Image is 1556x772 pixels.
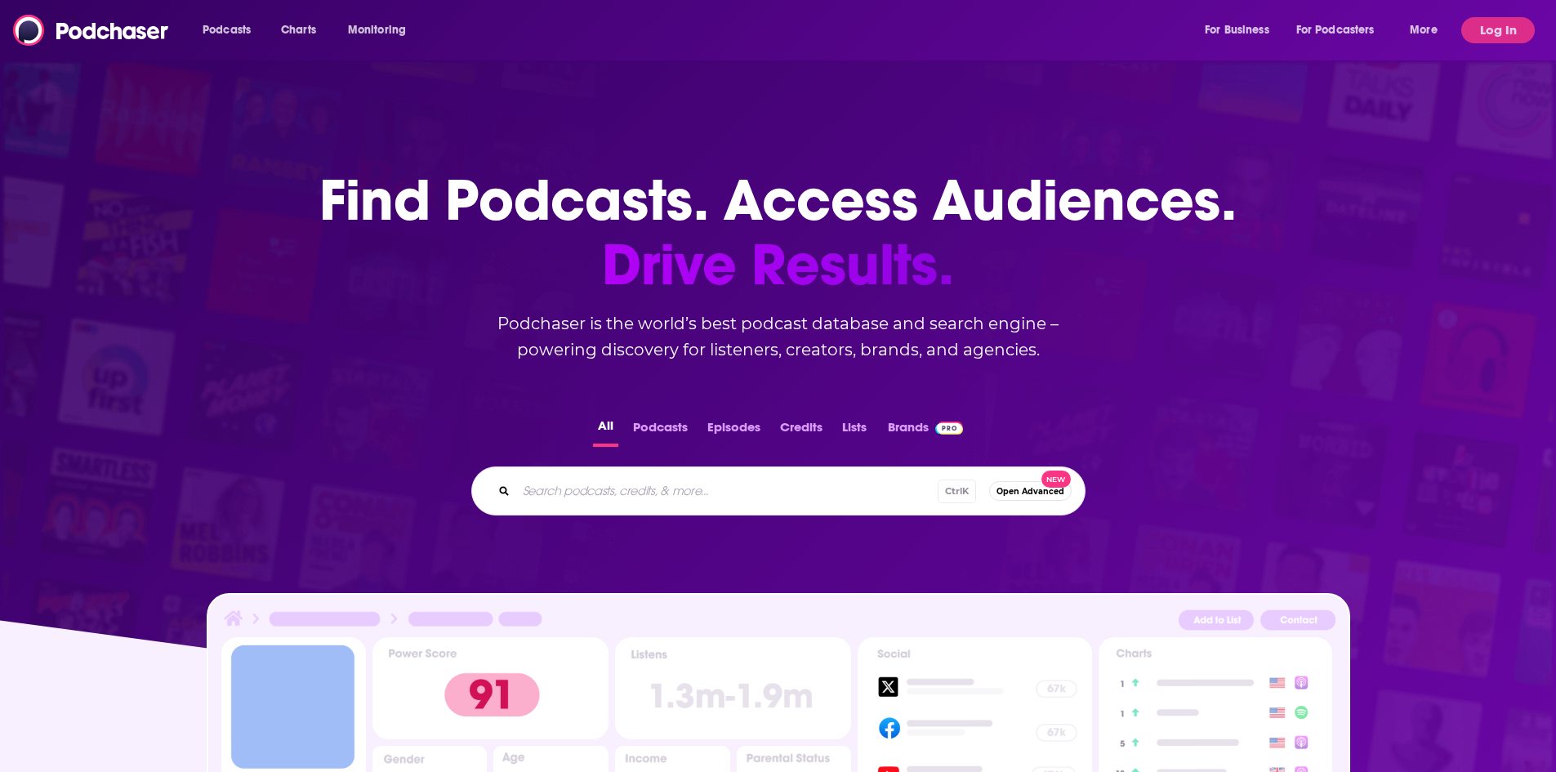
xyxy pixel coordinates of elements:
[628,415,693,447] button: Podcasts
[935,422,964,435] img: Podchaser Pro
[1410,19,1438,42] span: More
[989,481,1072,501] button: Open AdvancedNew
[337,17,427,43] button: open menu
[319,233,1237,297] span: Drive Results.
[348,19,406,42] span: Monitoring
[888,415,964,447] a: BrandsPodchaser Pro
[452,310,1105,363] h2: Podchaser is the world’s best podcast database and search engine – powering discovery for listene...
[593,415,618,447] button: All
[516,478,938,504] input: Search podcasts, credits, & more...
[1398,17,1458,43] button: open menu
[1205,19,1269,42] span: For Business
[615,637,851,739] img: Podcast Insights Listens
[191,17,272,43] button: open menu
[221,608,1335,636] img: Podcast Insights Header
[1286,17,1398,43] button: open menu
[837,415,872,447] button: Lists
[1041,471,1071,488] span: New
[281,19,316,42] span: Charts
[372,637,609,739] img: Podcast Insights Power score
[702,415,765,447] button: Episodes
[938,480,976,503] span: Ctrl K
[1193,17,1290,43] button: open menu
[13,15,170,46] img: Podchaser - Follow, Share and Rate Podcasts
[996,487,1064,496] span: Open Advanced
[1296,19,1375,42] span: For Podcasters
[1461,17,1535,43] button: Log In
[471,466,1086,515] div: Search podcasts, credits, & more...
[270,17,326,43] a: Charts
[203,19,251,42] span: Podcasts
[775,415,827,447] button: Credits
[319,168,1237,297] h1: Find Podcasts. Access Audiences.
